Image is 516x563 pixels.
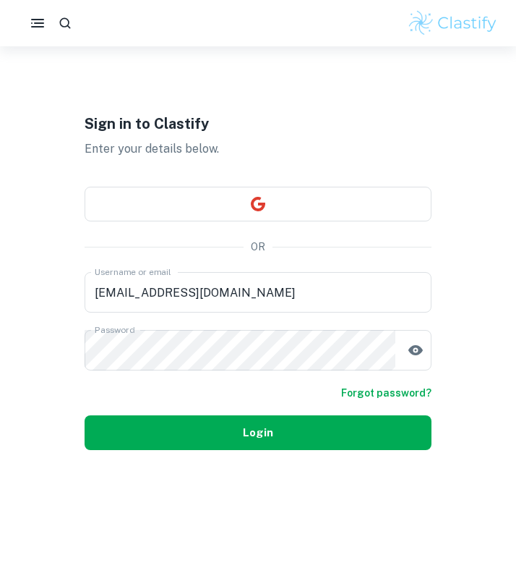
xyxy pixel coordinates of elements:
[85,140,431,158] p: Enter your details below.
[95,323,134,336] label: Password
[85,113,431,135] h1: Sign in to Clastify
[407,9,499,38] img: Clastify logo
[95,266,171,278] label: Username or email
[341,385,431,401] a: Forgot password?
[85,415,431,450] button: Login
[251,239,265,255] p: OR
